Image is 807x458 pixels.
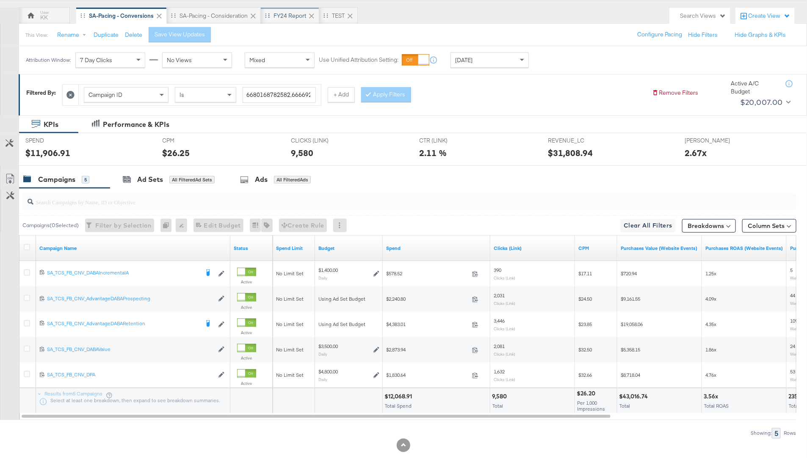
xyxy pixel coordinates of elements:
[47,346,214,354] a: SA_TCS_FB_CNV_DABAValue
[89,12,154,20] div: SA-Pacing - Conversions
[790,343,795,350] span: 24
[494,275,515,280] sub: Clicks (Link)
[735,31,786,39] button: Hide Graphs & KPIs
[137,175,163,184] div: Ad Sets
[386,296,469,302] span: $2,240.80
[704,393,721,401] div: 3.56x
[291,137,354,145] span: CLICKS (LINK)
[319,56,398,64] label: Use Unified Attribution Setting:
[25,147,70,159] div: $11,906.91
[620,219,676,233] button: Clear All Filters
[492,403,503,409] span: Total
[265,13,270,18] div: Drag to reorder tab
[274,12,306,20] div: FY24 Report
[51,27,95,43] button: Rename
[384,393,415,401] div: $12,068.91
[25,32,48,38] div: This View:
[249,56,265,64] span: Mixed
[731,80,777,95] div: Active A/C Budget
[494,267,501,274] span: 390
[94,31,119,39] button: Duplicate
[680,12,726,20] div: Search Views
[577,400,605,412] span: Per 1,000 Impressions
[455,56,473,64] span: [DATE]
[180,12,248,20] div: SA-Pacing - Consideration
[494,369,505,375] span: 1,632
[494,343,505,350] span: 2,081
[47,296,214,302] div: SA_TCS_FB_CNV_AdvantageDABAProspecting
[318,245,379,252] a: The maximum amount you're willing to spend on your ads, on average each day or over the lifetime ...
[548,137,611,145] span: REVENUE_LC
[705,346,716,353] span: 1.86x
[243,87,316,103] input: Enter a search term
[276,296,304,302] span: No Limit Set
[624,220,672,231] span: Clear All Filters
[44,120,58,129] div: KPIs
[578,346,592,353] span: $32.50
[237,330,256,335] label: Active
[41,14,48,22] div: KK
[386,347,469,353] span: $2,873.94
[790,369,795,375] span: 53
[22,222,79,229] div: Campaigns ( 0 Selected)
[494,351,515,357] sub: Clicks (Link)
[163,137,226,145] span: CPM
[274,176,311,184] div: All Filtered Ads
[38,175,75,184] div: Campaigns
[748,12,790,20] div: Create View
[789,403,799,409] span: Total
[180,91,184,99] span: Is
[47,269,199,276] div: SA_TCS_FB_CNV_DABAIncrementalA
[80,13,85,18] div: Drag to reorder tab
[171,13,176,18] div: Drag to reorder tab
[276,346,304,353] span: No Limit Set
[621,245,699,252] a: The total value of the purchase actions tracked by your Custom Audience pixel on your website aft...
[705,321,716,327] span: 4.35x
[494,293,505,299] span: 2,031
[577,390,598,398] div: $26.20
[318,377,327,382] sub: Daily
[750,430,772,436] div: Showing:
[621,296,640,302] span: $9,161.55
[386,271,469,277] span: $578.52
[705,245,783,252] a: The total value of the purchase actions divided by spend tracked by your Custom Audience pixel on...
[318,267,338,274] div: $1,400.00
[237,279,256,285] label: Active
[318,296,379,302] div: Using Ad Set Budget
[276,321,304,327] span: No Limit Set
[80,56,112,64] span: 7 Day Clicks
[705,270,716,277] span: 1.25x
[548,147,593,159] div: $31,808.94
[772,428,781,439] div: 5
[328,87,355,102] button: + Add
[276,372,304,378] span: No Limit Set
[47,372,214,379] a: SA_TCS_FB_CNV_DPA
[163,147,190,159] div: $26.25
[237,304,256,310] label: Active
[705,372,716,378] span: 4.76x
[688,31,718,39] button: Hide Filters
[619,393,650,401] div: $43,016.74
[619,403,630,409] span: Total
[26,89,56,97] div: Filtered By:
[47,346,214,353] div: SA_TCS_FB_CNV_DABAValue
[682,219,736,233] button: Breakdowns
[685,147,707,159] div: 2.67x
[385,403,412,409] span: Total Spend
[578,372,592,378] span: $32.66
[237,355,256,361] label: Active
[578,270,592,277] span: $17.11
[234,245,269,252] a: Shows the current state of your Ad Campaign.
[332,12,345,20] div: TEST
[33,190,725,207] input: Search Campaigns by Name, ID or Objective
[47,269,199,278] a: SA_TCS_FB_CNV_DABAIncrementalA
[169,176,215,184] div: All Filtered Ad Sets
[276,245,312,252] a: If set, this is the maximum spend for your campaign.
[386,321,469,328] span: $4,383.01
[386,245,487,252] a: The total amount spent to date.
[742,219,796,233] button: Column Sets
[323,13,328,18] div: Drag to reorder tab
[492,393,509,401] div: 9,580
[237,381,256,386] label: Active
